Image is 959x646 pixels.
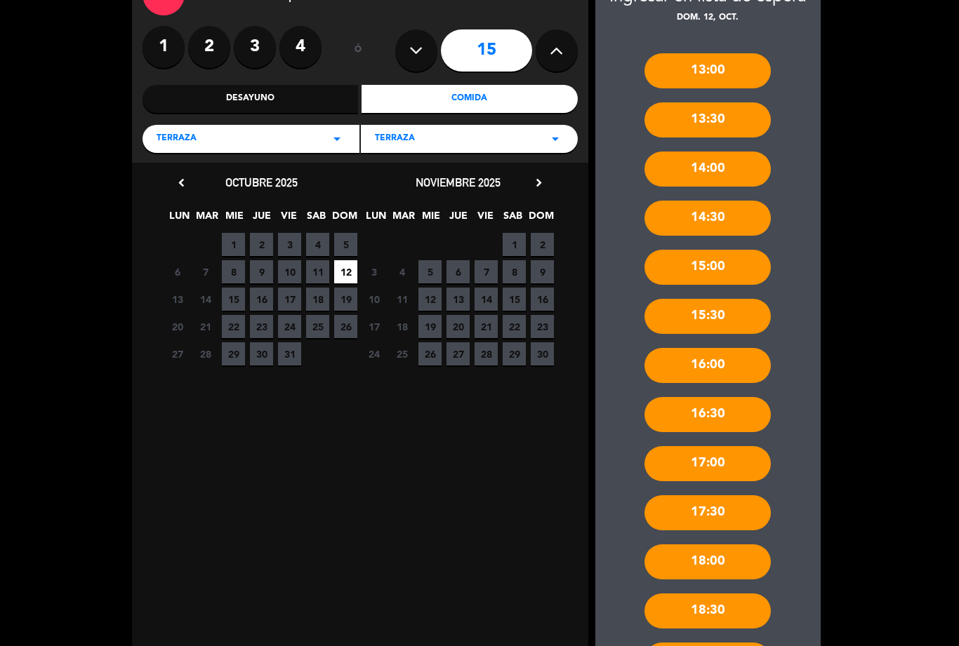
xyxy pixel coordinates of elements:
[475,288,498,311] span: 14
[222,288,245,311] span: 15
[279,26,322,68] label: 4
[390,288,414,311] span: 11
[143,85,359,113] div: Desayuno
[166,288,189,311] span: 13
[306,315,329,338] span: 25
[362,85,578,113] div: Comida
[362,315,385,338] span: 17
[503,342,526,365] span: 29
[250,260,273,283] span: 9
[503,260,526,283] span: 8
[644,495,771,530] div: 17:30
[168,208,191,231] span: LUN
[503,315,526,338] span: 22
[157,132,197,146] span: Terraza
[334,315,357,338] span: 26
[447,288,470,311] span: 13
[644,397,771,432] div: 16:30
[278,233,301,256] span: 3
[362,342,385,365] span: 24
[644,348,771,383] div: 16:00
[174,175,189,190] i: chevron_left
[503,233,526,256] span: 1
[644,53,771,88] div: 13:00
[194,260,217,283] span: 7
[475,342,498,365] span: 28
[362,288,385,311] span: 10
[222,233,245,256] span: 1
[644,250,771,285] div: 15:00
[329,130,345,147] i: arrow_drop_down
[278,342,301,365] span: 31
[644,102,771,137] div: 13:30
[418,260,442,283] span: 5
[390,342,414,365] span: 25
[644,544,771,579] div: 18:00
[194,342,217,365] span: 28
[390,260,414,283] span: 4
[419,208,442,231] span: MIE
[306,288,329,311] span: 18
[390,315,414,338] span: 18
[278,260,301,283] span: 10
[250,315,273,338] span: 23
[166,260,189,283] span: 6
[644,201,771,236] div: 14:30
[336,26,381,75] div: ó
[531,175,546,190] i: chevron_right
[644,152,771,187] div: 14:00
[250,208,273,231] span: JUE
[250,342,273,365] span: 30
[503,288,526,311] span: 15
[225,175,298,189] span: octubre 2025
[475,315,498,338] span: 21
[194,288,217,311] span: 14
[166,315,189,338] span: 20
[362,260,385,283] span: 3
[278,288,301,311] span: 17
[250,288,273,311] span: 16
[531,315,554,338] span: 23
[332,208,355,231] span: DOM
[529,208,552,231] span: DOM
[234,26,276,68] label: 3
[392,208,415,231] span: MAR
[447,342,470,365] span: 27
[375,132,415,146] span: TERRAZA
[195,208,218,231] span: MAR
[194,315,217,338] span: 21
[364,208,388,231] span: LUN
[644,593,771,628] div: 18:30
[474,208,497,231] span: VIE
[223,208,246,231] span: MIE
[447,260,470,283] span: 6
[334,288,357,311] span: 19
[531,342,554,365] span: 30
[418,288,442,311] span: 12
[416,175,501,189] span: noviembre 2025
[334,260,357,283] span: 12
[595,11,821,25] div: dom. 12, oct.
[334,233,357,256] span: 5
[644,299,771,334] div: 15:30
[447,315,470,338] span: 20
[305,208,328,231] span: SAB
[277,208,300,231] span: VIE
[475,260,498,283] span: 7
[222,342,245,365] span: 29
[250,233,273,256] span: 2
[531,288,554,311] span: 16
[547,130,564,147] i: arrow_drop_down
[143,26,185,68] label: 1
[222,315,245,338] span: 22
[531,233,554,256] span: 2
[418,315,442,338] span: 19
[501,208,524,231] span: SAB
[188,26,230,68] label: 2
[222,260,245,283] span: 8
[306,260,329,283] span: 11
[278,315,301,338] span: 24
[644,446,771,481] div: 17:00
[447,208,470,231] span: JUE
[418,342,442,365] span: 26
